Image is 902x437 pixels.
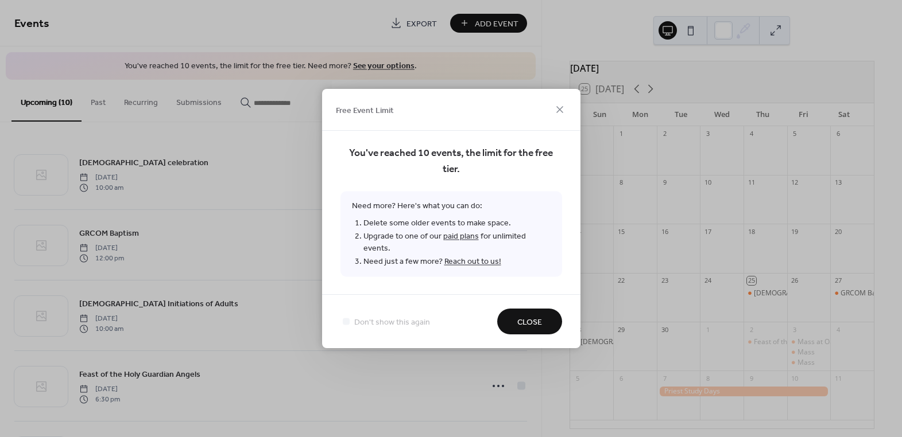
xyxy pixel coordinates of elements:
li: Upgrade to one of our for unlimited events. [363,230,551,255]
span: You've reached 10 events, the limit for the free tier. [340,146,562,178]
li: Delete some older events to make space. [363,217,551,230]
a: Reach out to us! [444,254,501,270]
span: Free Event Limit [336,104,394,116]
a: paid plans [443,229,479,244]
span: Need more? Here's what you can do: [340,192,562,277]
li: Need just a few more? [363,255,551,268]
button: Close [497,309,562,334]
span: Don't show this again [354,317,430,329]
span: Close [517,317,542,329]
